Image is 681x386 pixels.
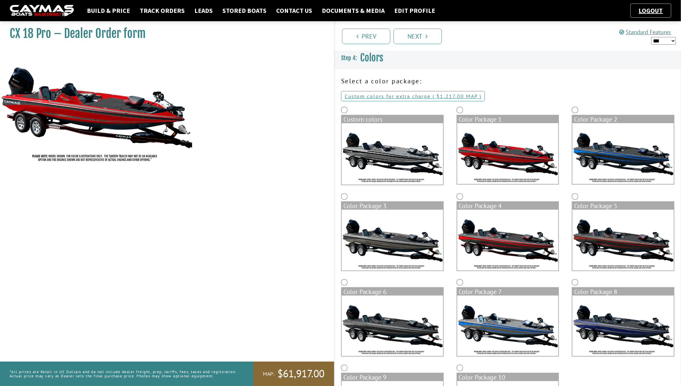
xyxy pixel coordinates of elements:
[436,93,478,99] span: $1,217.00 MAP
[342,29,390,44] a: Prev
[342,123,443,185] img: cx18-Base-Layer.png
[273,6,315,15] a: Contact Us
[573,210,674,271] img: color_package_296.png
[573,288,674,296] div: Color Package 8
[84,6,133,15] a: Build & Price
[573,296,674,356] img: color_package_299.png
[10,26,318,41] h1: CX 18 Pro – Dealer Order form
[457,202,559,210] div: Color Package 4
[394,29,442,44] a: Next
[335,46,681,70] h3: Colors
[342,288,443,296] div: Color Package 6
[219,6,270,15] a: Stored Boats
[136,6,188,15] a: Track Orders
[457,373,559,381] div: Color Package 10
[342,373,443,381] div: Color Package 9
[342,296,443,356] img: color_package_297.png
[341,76,675,86] p: Select a color package:
[319,6,388,15] a: Documents & Media
[253,362,334,386] a: MAP:$61,917.00
[342,210,443,271] img: color_package_294.png
[342,202,443,210] div: Color Package 3
[457,210,559,271] img: color_package_295.png
[457,296,559,356] img: color_package_298.png
[573,202,674,210] div: Color Package 5
[340,28,681,44] ul: Pagination
[341,91,485,101] a: Custom colors for extra charge ( $1,217.00 MAP )
[636,6,666,14] a: Logout
[191,6,216,15] a: Leads
[573,115,674,123] div: Color Package 2
[573,123,674,184] img: color_package_293.png
[620,28,671,36] a: Standard Features
[263,371,274,377] span: MAP:
[10,5,74,17] img: caymas-dealer-connect-2ed40d3bc7270c1d8d7ffb4b79bf05adc795679939227970def78ec6f6c03838.gif
[342,115,443,123] div: Custom colors
[277,367,324,381] span: $61,917.00
[457,288,559,296] div: Color Package 7
[457,123,559,184] img: color_package_292.png
[457,115,559,123] div: Color Package 1
[10,366,239,381] p: *All prices are Retail in US Dollars and do not include dealer freight, prep, tariffs, fees, taxe...
[391,6,438,15] a: Edit Profile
